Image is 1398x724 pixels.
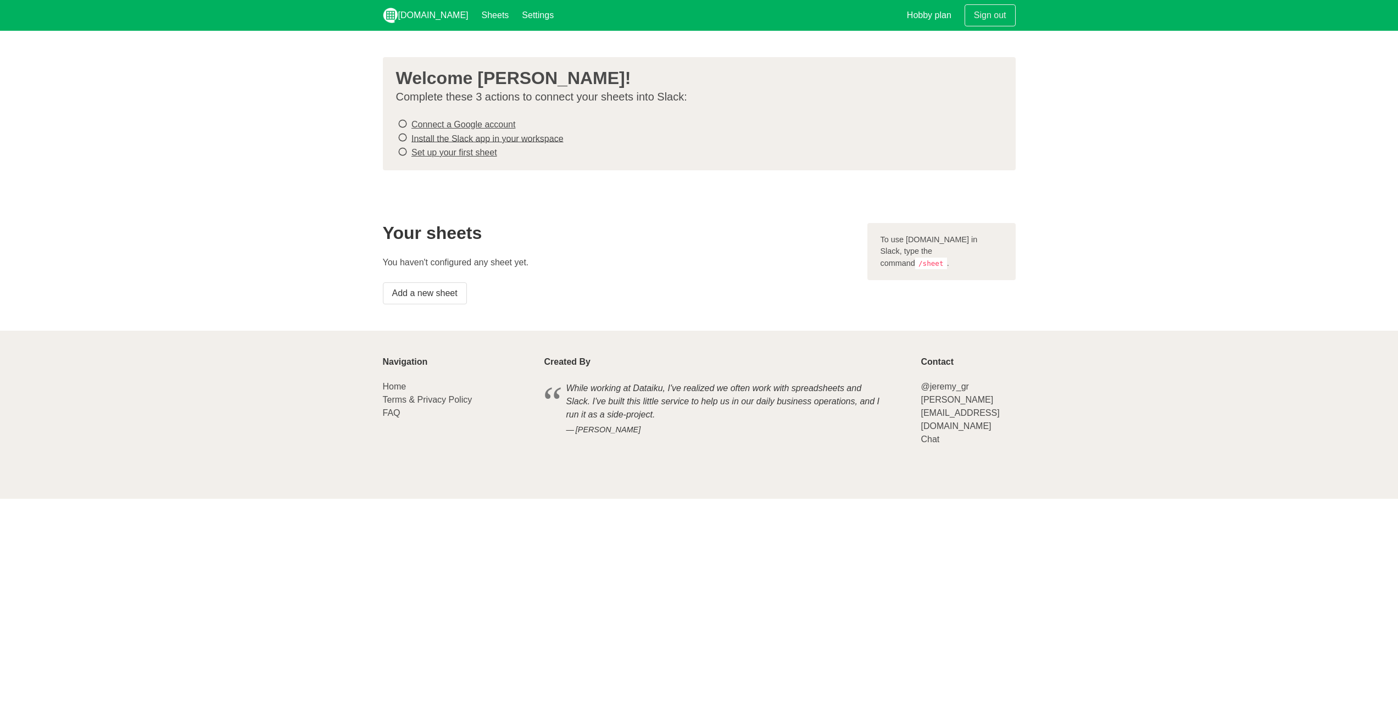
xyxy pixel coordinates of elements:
[411,133,564,143] a: Install the Slack app in your workspace
[396,90,994,104] p: Complete these 3 actions to connect your sheets into Slack:
[544,380,908,438] blockquote: While working at Dataiku, I've realized we often work with spreadsheets and Slack. I've built thi...
[383,408,400,417] a: FAQ
[921,382,968,391] a: @jeremy_gr
[411,120,515,129] a: Connect a Google account
[921,435,939,444] a: Chat
[921,395,999,431] a: [PERSON_NAME][EMAIL_ADDRESS][DOMAIN_NAME]
[915,258,947,269] code: /sheet
[383,256,854,269] p: You haven't configured any sheet yet.
[411,148,497,157] a: Set up your first sheet
[965,4,1016,26] a: Sign out
[383,8,398,23] img: logo_v2_white.png
[383,223,854,243] h2: Your sheets
[867,223,1016,281] div: To use [DOMAIN_NAME] in Slack, type the command .
[921,357,1015,367] p: Contact
[544,357,908,367] p: Created By
[383,357,531,367] p: Navigation
[566,424,886,436] cite: [PERSON_NAME]
[383,282,467,304] a: Add a new sheet
[383,382,406,391] a: Home
[396,68,994,88] h3: Welcome [PERSON_NAME]!
[383,395,472,404] a: Terms & Privacy Policy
